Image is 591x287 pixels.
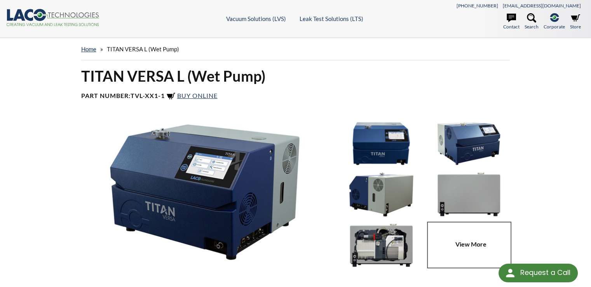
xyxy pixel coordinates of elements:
a: Store [570,13,581,30]
img: TITAN VERSA L - Wet pump cutaway [339,222,423,269]
img: TITAN VERSA L, front view [339,120,423,167]
div: Request a Call [499,264,578,282]
a: Vacuum Solutions (LVS) [226,15,286,22]
a: Leak Test Solutions (LTS) [300,15,363,22]
a: [PHONE_NUMBER] [457,3,498,9]
div: » [81,38,510,60]
b: TVL-XX1-1 [131,92,165,99]
a: Contact [503,13,520,30]
div: Request a Call [520,264,570,282]
img: TITAN VERSA L, rear angled view [339,171,423,218]
a: [EMAIL_ADDRESS][DOMAIN_NAME] [503,3,581,9]
span: Buy Online [177,92,218,99]
a: Search [525,13,539,30]
h4: Part Number: [81,92,510,101]
span: TITAN VERSA L (Wet Pump) [107,45,179,52]
span: Corporate [544,23,565,30]
img: round button [504,267,516,279]
img: TITAN VERSA L, rear view [427,171,511,218]
a: Buy Online [166,92,218,99]
img: TITAN VERSA L, left angled view [427,120,511,167]
a: home [81,45,96,52]
h1: TITAN VERSA L (Wet Pump) [81,66,510,86]
img: TITAN VERSA L, right side angled view [77,120,333,264]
